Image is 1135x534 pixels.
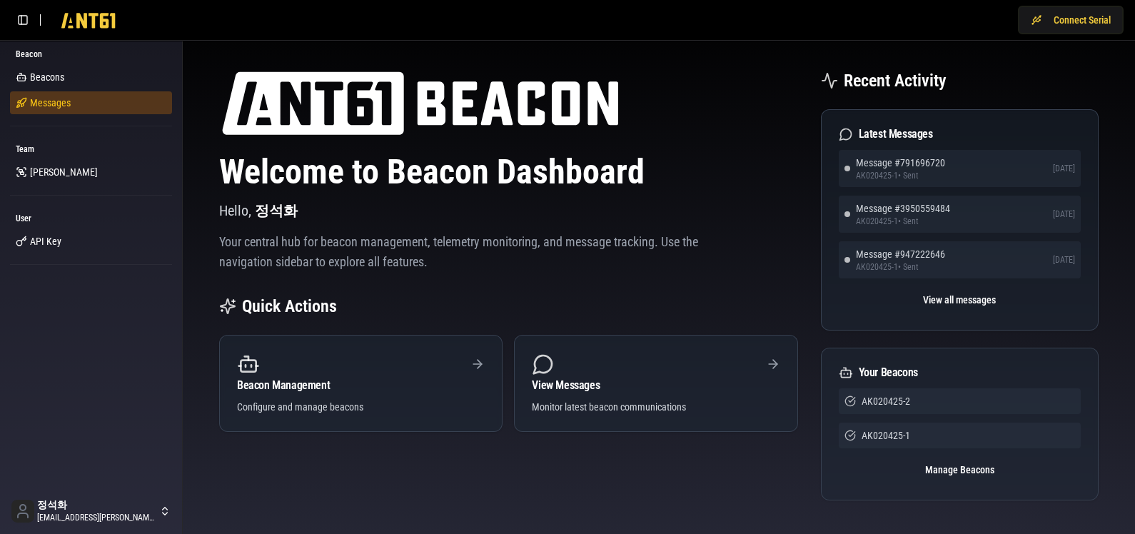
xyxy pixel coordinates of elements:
[1053,254,1075,266] span: [DATE]
[30,165,98,179] span: [PERSON_NAME]
[219,69,621,138] img: ANT61 logo
[839,457,1081,483] button: Manage Beacons
[219,155,798,189] h1: Welcome to Beacon Dashboard
[856,261,945,273] span: AK020425-1 • Sent
[10,230,172,253] a: API Key
[37,512,156,523] span: [EMAIL_ADDRESS][PERSON_NAME][DOMAIN_NAME]
[219,201,798,221] p: Hello,
[862,428,910,443] span: AK020425-1
[10,43,172,66] div: Beacon
[237,380,485,391] div: Beacon Management
[532,400,780,414] div: Monitor latest beacon communications
[856,247,945,261] span: Message # 947222646
[37,499,156,512] span: 정석화
[10,161,172,183] a: [PERSON_NAME]
[255,202,298,219] span: 정석화
[1053,163,1075,174] span: [DATE]
[532,380,780,391] div: View Messages
[862,394,910,408] span: AK020425-2
[30,96,71,110] span: Messages
[30,70,64,84] span: Beacons
[219,232,699,272] p: Your central hub for beacon management, telemetry monitoring, and message tracking. Use the navig...
[856,201,950,216] span: Message # 3950559484
[242,295,337,318] h2: Quick Actions
[839,127,1081,141] div: Latest Messages
[844,69,947,92] h2: Recent Activity
[839,366,1081,380] div: Your Beacons
[10,91,172,114] a: Messages
[856,156,945,170] span: Message # 791696720
[10,138,172,161] div: Team
[10,66,172,89] a: Beacons
[856,216,950,227] span: AK020425-1 • Sent
[10,207,172,230] div: User
[1018,6,1124,34] button: Connect Serial
[839,287,1081,313] button: View all messages
[237,400,485,414] div: Configure and manage beacons
[856,170,945,181] span: AK020425-1 • Sent
[30,234,61,248] span: API Key
[6,494,176,528] button: 정석화[EMAIL_ADDRESS][PERSON_NAME][DOMAIN_NAME]
[1053,208,1075,220] span: [DATE]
